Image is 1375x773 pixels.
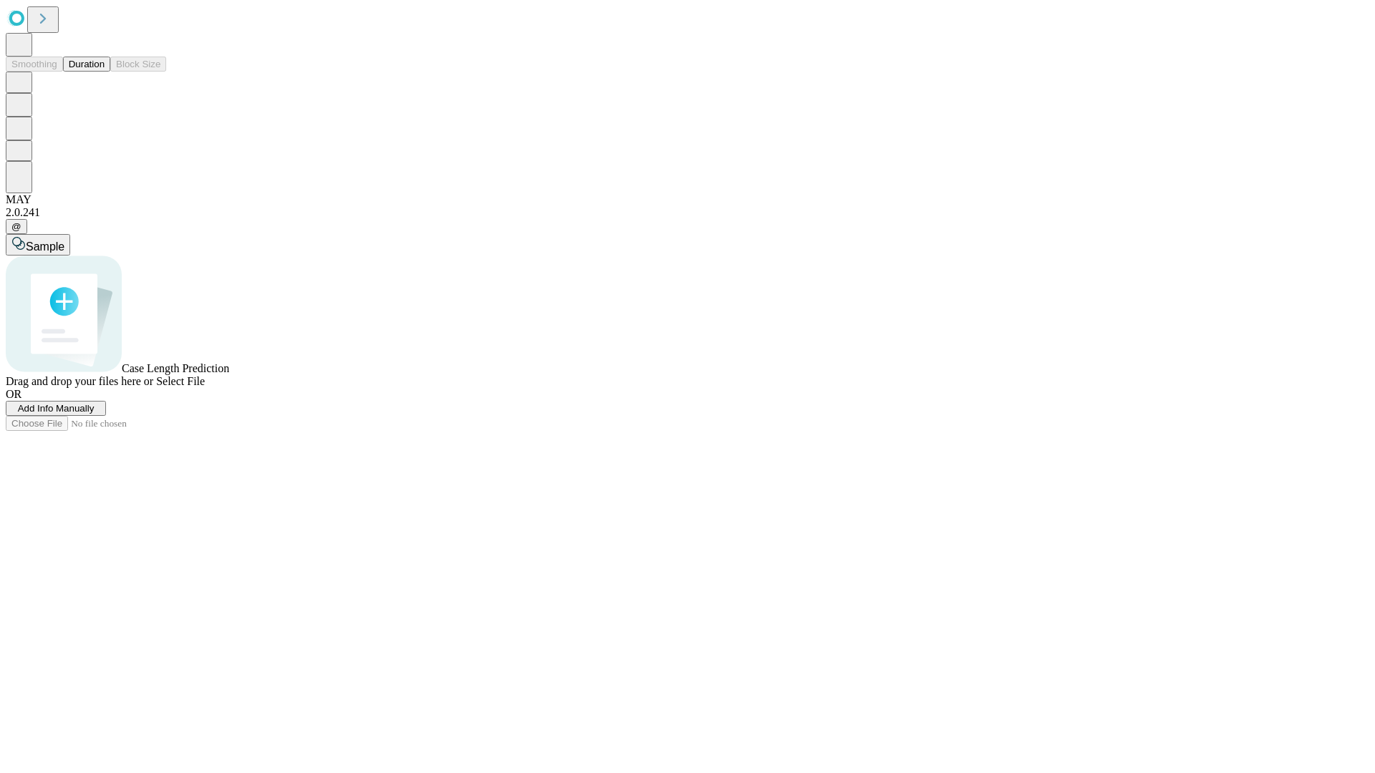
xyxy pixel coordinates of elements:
[110,57,166,72] button: Block Size
[6,57,63,72] button: Smoothing
[11,221,21,232] span: @
[156,375,205,387] span: Select File
[122,362,229,374] span: Case Length Prediction
[6,388,21,400] span: OR
[6,193,1369,206] div: MAY
[6,234,70,256] button: Sample
[63,57,110,72] button: Duration
[6,375,153,387] span: Drag and drop your files here or
[6,206,1369,219] div: 2.0.241
[6,219,27,234] button: @
[6,401,106,416] button: Add Info Manually
[26,240,64,253] span: Sample
[18,403,95,414] span: Add Info Manually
